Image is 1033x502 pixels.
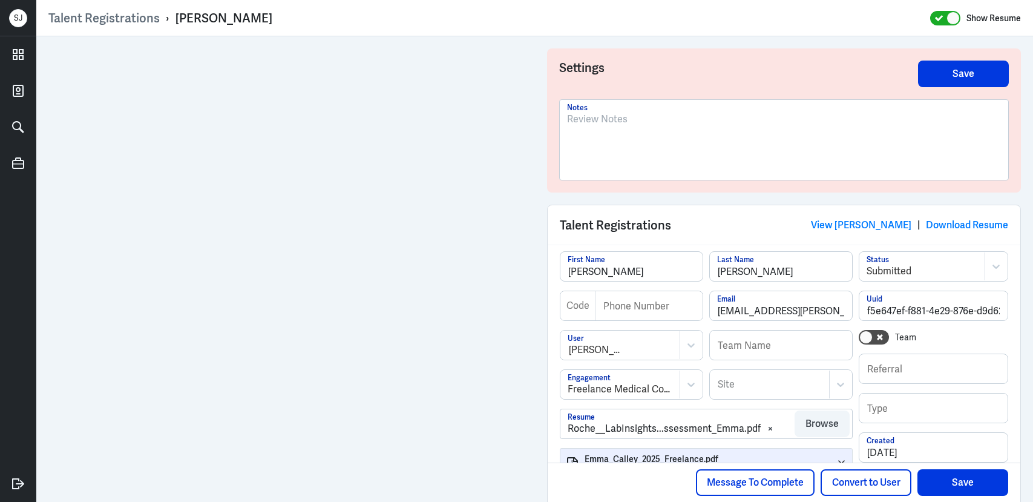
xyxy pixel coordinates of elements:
[821,469,911,496] button: Convert to User
[895,331,916,344] label: Team
[859,354,1008,383] input: Referral
[559,61,919,87] h3: Settings
[917,469,1008,496] button: Save
[696,469,815,496] button: Message To Complete
[926,219,1008,231] a: Download Resume
[710,252,852,281] input: Last Name
[9,9,27,27] div: S J
[918,61,1009,87] button: Save
[859,433,1008,462] input: Created
[795,411,850,437] button: Browse
[548,205,1021,245] div: Talent Registrations
[48,10,160,26] a: Talent Registrations
[560,252,703,281] input: First Name
[966,10,1021,26] label: Show Resume
[710,331,852,360] input: Team Name
[710,291,852,320] input: Email
[811,218,1008,233] div: |
[585,455,837,464] a: Emma_Calley_2025_Freelance.pdf
[160,10,175,26] p: ›
[859,394,1008,423] input: Type
[568,421,761,436] div: Roche__LabInsights...ssessment_Emma.pdf
[595,291,703,320] input: Phone Number
[811,219,911,231] a: View [PERSON_NAME]
[48,48,523,490] iframe: https://ppcdn.hiredigital.com/register/b4047722/resumes/549099324/Roche__LabInsights_Medical_Cont...
[175,10,272,26] div: [PERSON_NAME]
[859,291,1008,320] input: Uuid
